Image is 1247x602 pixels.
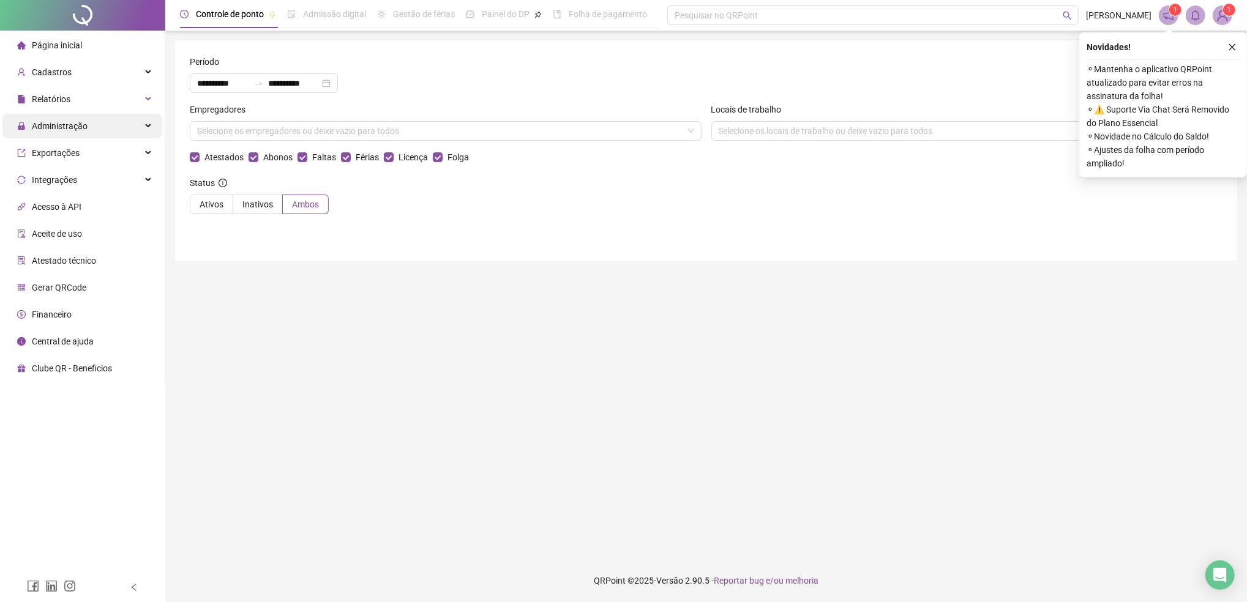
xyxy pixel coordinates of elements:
[553,10,561,18] span: book
[1087,103,1240,130] span: ⚬ ⚠️ Suporte Via Chat Será Removido do Plano Essencial
[17,149,26,157] span: export
[165,559,1247,602] footer: QRPoint © 2025 - 2.90.5 -
[32,256,96,266] span: Atestado técnico
[32,40,82,50] span: Página inicial
[200,150,249,164] span: Atestados
[287,10,296,18] span: file-done
[1174,6,1178,14] span: 1
[1063,11,1072,20] span: search
[711,103,790,116] label: Locais de trabalho
[64,580,76,592] span: instagram
[190,103,253,116] label: Empregadores
[17,283,26,292] span: qrcode
[190,176,227,190] span: Status
[377,10,386,18] span: sun
[32,336,94,346] span: Central de ajuda
[1227,6,1232,14] span: 1
[714,576,818,585] span: Reportar bug e/ou melhoria
[200,199,223,209] span: Ativos
[190,55,219,69] span: Período
[32,148,80,158] span: Exportações
[258,150,298,164] span: Abonos
[1087,130,1240,143] span: ⚬ Novidade no Cálculo do Saldo!
[32,202,81,212] span: Acesso à API
[32,310,72,319] span: Financeiro
[32,229,82,239] span: Aceite de uso
[17,337,26,346] span: info-circle
[17,122,26,130] span: lock
[17,364,26,373] span: gift
[17,229,26,238] span: audit
[303,9,366,19] span: Admissão digital
[1163,10,1174,21] span: notification
[17,95,26,103] span: file
[32,363,112,373] span: Clube QR - Beneficios
[1205,560,1235,590] div: Open Intercom Messenger
[32,121,88,131] span: Administração
[1213,6,1232,24] img: 80309
[569,9,647,19] span: Folha de pagamento
[1087,143,1240,170] span: ⚬ Ajustes da folha com período ampliado!
[1087,62,1240,103] span: ⚬ Mantenha o aplicativo QRPoint atualizado para evitar erros na assinatura da folha!
[196,9,264,19] span: Controle de ponto
[1223,4,1235,16] sup: Atualize o seu contato no menu Meus Dados
[1228,43,1237,51] span: close
[219,179,227,187] span: info-circle
[17,256,26,265] span: solution
[307,150,341,164] span: Faltas
[394,150,433,164] span: Licença
[17,68,26,76] span: user-add
[1087,40,1131,54] span: Novidades !
[393,9,455,19] span: Gestão de férias
[482,9,530,19] span: Painel do DP
[253,78,263,88] span: to
[242,199,273,209] span: Inativos
[253,78,263,88] span: swap-right
[269,11,276,18] span: pushpin
[27,580,39,592] span: facebook
[17,310,26,319] span: dollar
[180,10,189,18] span: clock-circle
[32,67,72,77] span: Cadastros
[32,94,70,104] span: Relatórios
[1169,4,1181,16] sup: 1
[130,583,138,592] span: left
[443,150,474,164] span: Folga
[45,580,58,592] span: linkedin
[17,41,26,50] span: home
[351,150,384,164] span: Férias
[17,176,26,184] span: sync
[1086,9,1152,22] span: [PERSON_NAME]
[656,576,683,585] span: Versão
[292,199,319,209] span: Ambos
[17,203,26,211] span: api
[534,11,542,18] span: pushpin
[32,175,77,185] span: Integrações
[32,283,86,292] span: Gerar QRCode
[466,10,474,18] span: dashboard
[1190,10,1201,21] span: bell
